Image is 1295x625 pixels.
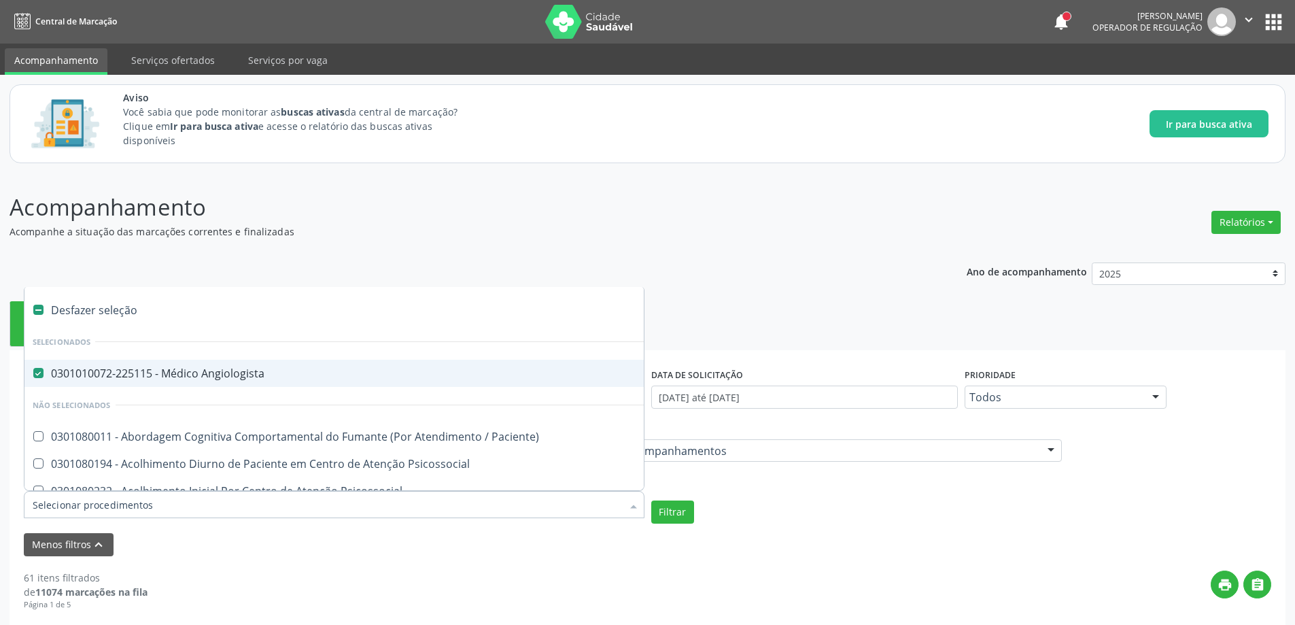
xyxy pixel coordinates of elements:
div: Página 1 de 5 [24,599,148,611]
input: Selecionar procedimentos [33,491,622,518]
button: Menos filtroskeyboard_arrow_up [24,533,114,557]
p: Acompanhe a situação das marcações correntes e finalizadas [10,224,903,239]
span: Todos [969,390,1139,404]
div: [PERSON_NAME] [1092,10,1203,22]
div: Nova marcação [20,328,88,338]
button: print [1211,571,1239,598]
span: Ir para busca ativa [1166,117,1252,131]
span: Central de Marcação [35,16,117,27]
span: 03.01 - Consultas / Atendimentos / Acompanhamentos [447,444,1035,458]
label: DATA DE SOLICITAÇÃO [651,365,743,386]
a: Serviços por vaga [239,48,337,72]
div: de [24,585,148,599]
button: apps [1262,10,1285,34]
button:  [1243,571,1271,598]
p: Acompanhamento [10,190,903,224]
label: Prioridade [965,365,1016,386]
button: Ir para busca ativa [1150,110,1268,137]
button: Filtrar [651,501,694,524]
div: 61 itens filtrados [24,571,148,585]
strong: buscas ativas [281,105,344,118]
a: Central de Marcação [10,10,117,33]
span: Aviso [123,90,483,105]
button: Relatórios [1211,211,1281,234]
p: Ano de acompanhamento [967,263,1087,280]
span: Operador de regulação [1092,22,1203,33]
strong: Ir para busca ativa [170,120,258,133]
input: Selecione um intervalo [651,386,958,409]
i:  [1250,577,1265,592]
strong: 11074 marcações na fila [35,586,148,598]
img: img [1207,7,1236,36]
p: Você sabia que pode monitorar as da central de marcação? Clique em e acesse o relatório das busca... [123,105,483,148]
i:  [1241,12,1256,27]
button: notifications [1052,12,1071,31]
i: print [1218,577,1232,592]
i: keyboard_arrow_up [91,537,106,552]
a: Serviços ofertados [122,48,224,72]
a: Acompanhamento [5,48,107,75]
img: Imagem de CalloutCard [27,93,104,154]
button:  [1236,7,1262,36]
